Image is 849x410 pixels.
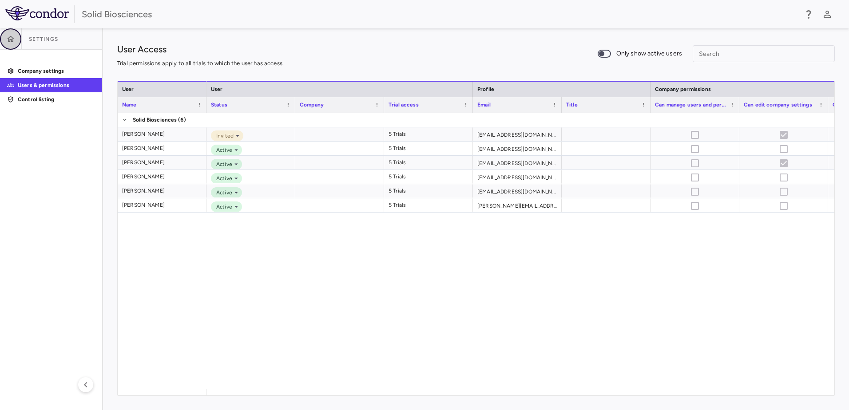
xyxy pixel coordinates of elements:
div: [EMAIL_ADDRESS][DOMAIN_NAME] [473,127,562,141]
div: [PERSON_NAME] [122,184,165,198]
span: Title [566,102,578,108]
span: User does not have permission to edit other user permissions [686,168,704,187]
div: 5 Trials [389,198,406,212]
h1: User Access [117,43,167,56]
span: User does not have permission to edit other user permissions [774,126,793,144]
span: Trial access [389,102,419,108]
span: Email [477,102,491,108]
span: Solid Biosciences [133,113,177,127]
span: Cannot update permissions for current user [686,154,704,173]
span: Profile [477,86,494,92]
span: User does not have permission to edit other user permissions [686,126,704,144]
div: 5 Trials [389,184,406,198]
span: User [211,86,223,92]
span: User does not have permission to edit other user permissions [774,140,793,158]
div: [PERSON_NAME] [122,141,165,155]
span: User does not have permission to edit other user permissions [686,140,704,158]
p: Company settings [18,67,95,75]
span: Active [213,146,232,154]
span: Active [213,203,232,211]
div: 5 Trials [389,127,406,141]
p: Users & permissions [18,81,95,89]
span: Can manage users and permissions [655,102,727,108]
span: Can edit company settings [744,102,812,108]
span: Invited [213,132,234,140]
div: [PERSON_NAME] [122,155,165,170]
div: [PERSON_NAME] [122,127,165,141]
div: 5 Trials [389,170,406,184]
span: User does not have permission to edit other user permissions [774,168,793,187]
span: User [122,86,134,92]
span: Company [300,102,324,108]
span: Status [211,102,227,108]
div: [EMAIL_ADDRESS][DOMAIN_NAME] [473,170,562,184]
span: User does not have permission to edit other user permissions [774,182,793,201]
span: (6) [178,113,186,127]
span: Name [122,102,137,108]
div: [EMAIL_ADDRESS][DOMAIN_NAME] [473,156,562,170]
span: Only show active users [616,49,682,59]
p: Control listing [18,95,95,103]
span: Settings [29,35,58,43]
div: Solid Biosciences [82,8,797,21]
div: 5 Trials [389,155,406,170]
div: [PERSON_NAME] [122,170,165,184]
span: User does not have permission to edit other user permissions [686,182,704,201]
div: [EMAIL_ADDRESS][DOMAIN_NAME] [473,142,562,155]
img: logo-full-BYUhSk78.svg [5,6,69,20]
span: User does not have permission to edit other user permissions [774,197,793,215]
span: Active [213,160,232,168]
span: Active [213,189,232,197]
span: User does not have permission to edit other user permissions [686,197,704,215]
div: [EMAIL_ADDRESS][DOMAIN_NAME] [473,184,562,198]
div: [PERSON_NAME][EMAIL_ADDRESS][PERSON_NAME][DOMAIN_NAME] [473,198,562,212]
span: Company permissions [655,86,711,92]
span: Active [213,174,232,182]
div: 5 Trials [389,141,406,155]
div: [PERSON_NAME] [122,198,165,212]
p: Trial permissions apply to all trials to which the user has access. [117,59,284,67]
span: Cannot update permissions for current user [774,154,793,173]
